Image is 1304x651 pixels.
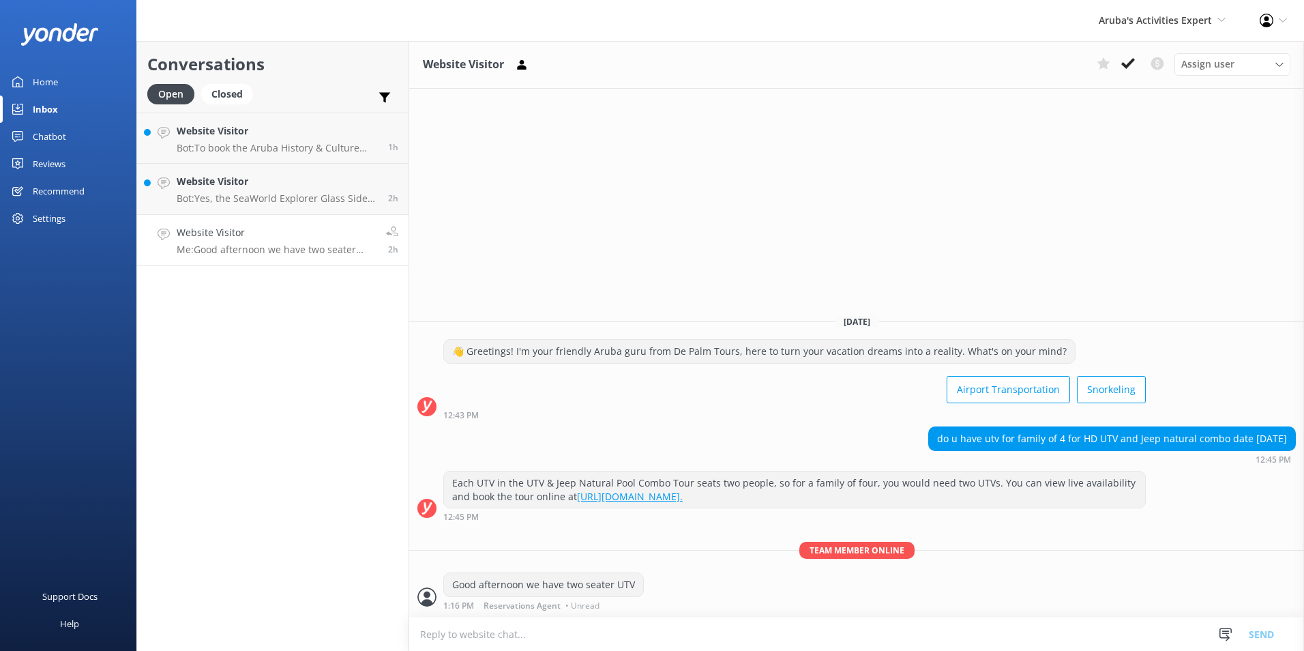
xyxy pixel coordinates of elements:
a: Open [147,86,201,101]
div: Sep 30 2025 12:45pm (UTC -04:00) America/Caracas [443,512,1146,521]
button: Snorkeling [1077,376,1146,403]
span: Sep 30 2025 01:22pm (UTC -04:00) America/Caracas [388,192,398,204]
div: Home [33,68,58,96]
strong: 12:45 PM [1256,456,1291,464]
div: Reviews [33,150,65,177]
span: • Unread [565,602,599,610]
span: Team member online [799,542,915,559]
div: Each UTV in the UTV & Jeep Natural Pool Combo Tour seats two people, so for a family of four, you... [444,472,1145,508]
a: Website VisitorMe:Good afternoon we have two seater UTV2h [137,215,409,266]
span: Sep 30 2025 01:28pm (UTC -04:00) America/Caracas [388,141,398,153]
a: [URL][DOMAIN_NAME]. [577,490,683,503]
div: Chatbot [33,123,66,150]
span: Aruba's Activities Expert [1099,14,1212,27]
div: Recommend [33,177,85,205]
p: Bot: Yes, the SeaWorld Explorer Glass Sided Boat Tour is family-friendly and suitable for guests ... [177,192,378,205]
div: Good afternoon we have two seater UTV [444,573,643,596]
h4: Website Visitor [177,124,378,139]
strong: 12:45 PM [443,513,479,521]
span: Sep 30 2025 01:16pm (UTC -04:00) America/Caracas [388,244,398,255]
div: Closed [201,84,253,104]
span: [DATE] [835,316,878,328]
img: yonder-white-logo.png [20,23,99,46]
div: Open [147,84,194,104]
div: Support Docs [42,583,98,610]
a: Closed [201,86,260,101]
strong: 12:43 PM [443,411,479,420]
p: Bot: To book the Aruba History & Culture Bus Tour, please visit our website to make your reservat... [177,142,378,154]
a: Website VisitorBot:Yes, the SeaWorld Explorer Glass Sided Boat Tour is family-friendly and suitab... [137,164,409,215]
p: Me: Good afternoon we have two seater UTV [177,244,376,256]
strong: 1:16 PM [443,602,474,610]
button: Airport Transportation [947,376,1070,403]
div: Sep 30 2025 01:16pm (UTC -04:00) America/Caracas [443,601,644,610]
a: Website VisitorBot:To book the Aruba History & Culture Bus Tour, please visit our website to make... [137,113,409,164]
div: Sep 30 2025 12:43pm (UTC -04:00) America/Caracas [443,410,1146,420]
h4: Website Visitor [177,174,378,189]
h3: Website Visitor [423,56,504,74]
div: 👋 Greetings! I'm your friendly Aruba guru from De Palm Tours, here to turn your vacation dreams i... [444,340,1075,363]
div: Settings [33,205,65,232]
div: Inbox [33,96,58,123]
span: Reservations Agent [484,602,561,610]
div: Sep 30 2025 12:45pm (UTC -04:00) America/Caracas [928,454,1296,464]
div: do u have utv for family of 4 for HD UTV and Jeep natural combo date [DATE] [929,427,1295,450]
h2: Conversations [147,51,398,77]
div: Help [60,610,79,637]
h4: Website Visitor [177,225,376,240]
div: Assign User [1174,53,1290,75]
span: Assign user [1181,57,1234,72]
